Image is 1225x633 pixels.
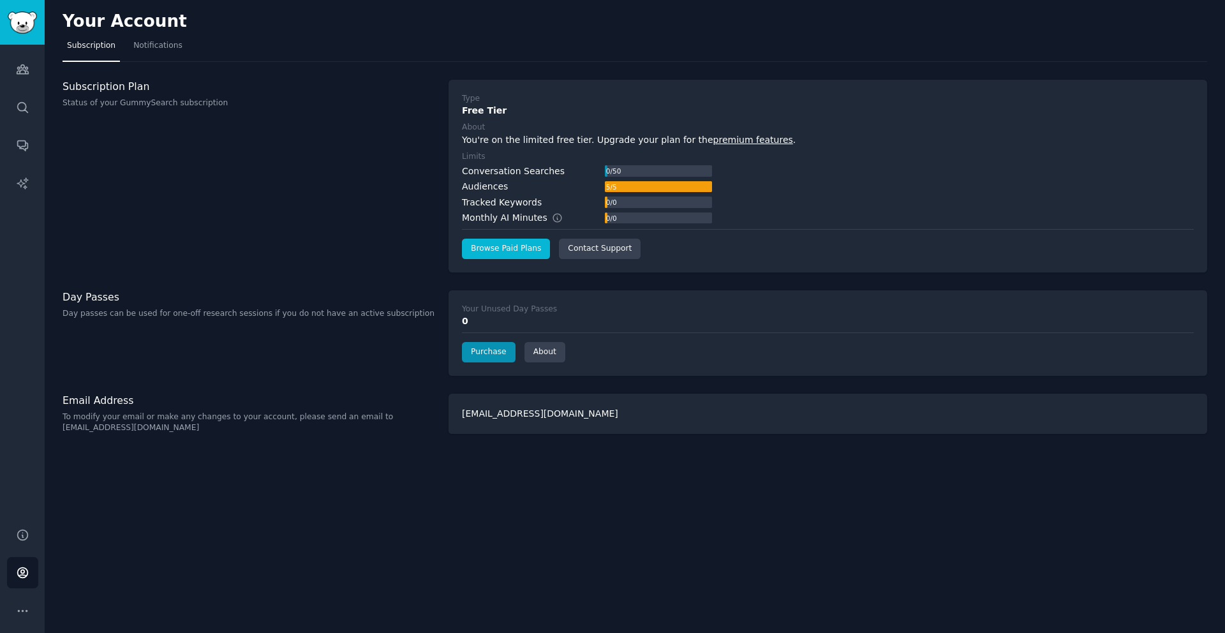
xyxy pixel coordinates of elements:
[462,122,485,133] div: About
[63,98,435,109] p: Status of your GummySearch subscription
[462,165,565,178] div: Conversation Searches
[462,342,516,362] a: Purchase
[129,36,187,62] a: Notifications
[524,342,565,362] a: About
[713,135,793,145] a: premium features
[605,165,622,177] div: 0 / 50
[462,93,480,105] div: Type
[63,412,435,434] p: To modify your email or make any changes to your account, please send an email to [EMAIL_ADDRESS]...
[8,11,37,34] img: GummySearch logo
[462,315,1194,328] div: 0
[449,394,1207,434] div: [EMAIL_ADDRESS][DOMAIN_NAME]
[462,133,1194,147] div: You're on the limited free tier. Upgrade your plan for the .
[559,239,641,259] a: Contact Support
[462,196,542,209] div: Tracked Keywords
[462,304,557,315] div: Your Unused Day Passes
[605,197,618,208] div: 0 / 0
[462,151,486,163] div: Limits
[63,308,435,320] p: Day passes can be used for one-off research sessions if you do not have an active subscription
[605,181,618,193] div: 5 / 5
[462,180,508,193] div: Audiences
[63,11,187,32] h2: Your Account
[63,80,435,93] h3: Subscription Plan
[605,212,618,224] div: 0 / 0
[462,104,1194,117] div: Free Tier
[462,239,550,259] a: Browse Paid Plans
[63,36,120,62] a: Subscription
[63,290,435,304] h3: Day Passes
[462,211,576,225] div: Monthly AI Minutes
[133,40,182,52] span: Notifications
[67,40,115,52] span: Subscription
[63,394,435,407] h3: Email Address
